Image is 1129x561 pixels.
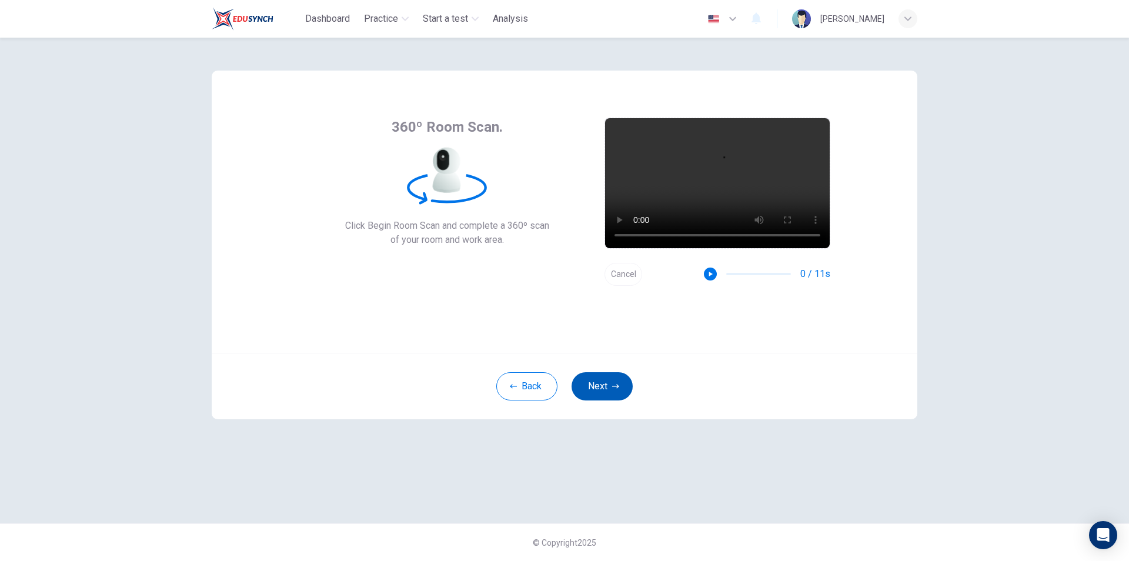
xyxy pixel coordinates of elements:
span: Start a test [423,12,468,26]
span: of your room and work area. [345,233,549,247]
span: Dashboard [305,12,350,26]
button: Dashboard [300,8,355,29]
button: Cancel [604,263,642,286]
button: Practice [359,8,413,29]
button: Back [496,372,557,400]
button: Start a test [418,8,483,29]
img: Train Test logo [212,7,273,31]
span: Click Begin Room Scan and complete a 360º scan [345,219,549,233]
span: Practice [364,12,398,26]
button: Next [572,372,633,400]
div: Open Intercom Messenger [1089,521,1117,549]
span: 0 / 11s [800,267,830,281]
span: © Copyright 2025 [533,538,596,547]
button: Analysis [488,8,533,29]
img: en [706,15,721,24]
img: Profile picture [792,9,811,28]
div: [PERSON_NAME] [820,12,884,26]
a: Train Test logo [212,7,300,31]
span: 360º Room Scan. [392,118,503,136]
span: Analysis [493,12,528,26]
